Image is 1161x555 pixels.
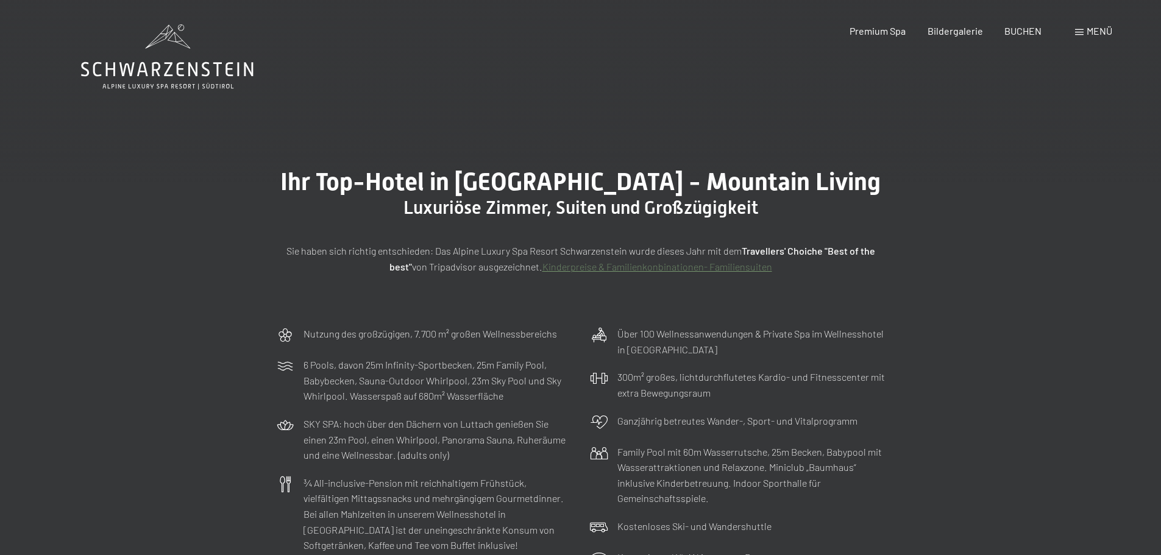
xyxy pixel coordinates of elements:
p: Sie haben sich richtig entschieden: Das Alpine Luxury Spa Resort Schwarzenstein wurde dieses Jahr... [276,243,886,274]
span: Ihr Top-Hotel in [GEOGRAPHIC_DATA] - Mountain Living [280,168,881,196]
p: ¾ All-inclusive-Pension mit reichhaltigem Frühstück, vielfältigen Mittagssnacks und mehrgängigem ... [304,475,572,553]
p: Kostenloses Ski- und Wandershuttle [617,518,772,534]
p: 6 Pools, davon 25m Infinity-Sportbecken, 25m Family Pool, Babybecken, Sauna-Outdoor Whirlpool, 23... [304,357,572,404]
p: SKY SPA: hoch über den Dächern von Luttach genießen Sie einen 23m Pool, einen Whirlpool, Panorama... [304,416,572,463]
p: Family Pool mit 60m Wasserrutsche, 25m Becken, Babypool mit Wasserattraktionen und Relaxzone. Min... [617,444,886,506]
p: 300m² großes, lichtdurchflutetes Kardio- und Fitnesscenter mit extra Bewegungsraum [617,369,886,400]
a: Bildergalerie [928,25,983,37]
p: Ganzjährig betreutes Wander-, Sport- und Vitalprogramm [617,413,857,429]
p: Nutzung des großzügigen, 7.700 m² großen Wellnessbereichs [304,326,557,342]
span: Menü [1087,25,1112,37]
a: Kinderpreise & Familienkonbinationen- Familiensuiten [542,261,772,272]
p: Über 100 Wellnessanwendungen & Private Spa im Wellnesshotel in [GEOGRAPHIC_DATA] [617,326,886,357]
span: Luxuriöse Zimmer, Suiten und Großzügigkeit [403,197,758,218]
a: BUCHEN [1004,25,1042,37]
strong: Travellers' Choiche "Best of the best" [389,245,875,272]
a: Premium Spa [850,25,906,37]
